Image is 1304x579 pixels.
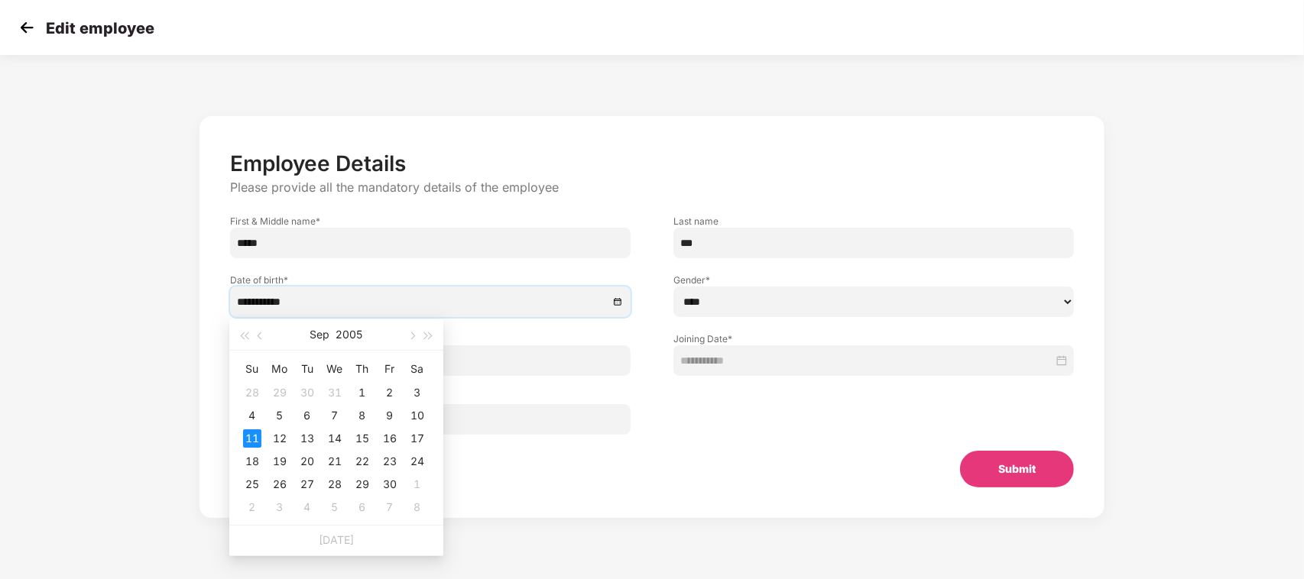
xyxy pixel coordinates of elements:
div: 4 [243,406,261,425]
td: 2005-10-06 [349,496,376,519]
div: 6 [353,498,371,516]
td: 2005-09-02 [376,381,404,404]
div: 5 [271,406,289,425]
td: 2005-10-03 [266,496,294,519]
label: First & Middle name [230,215,631,228]
td: 2005-09-16 [376,427,404,450]
th: Mo [266,357,294,381]
div: 20 [298,452,316,471]
div: 8 [408,498,427,516]
div: 8 [353,406,371,425]
a: [DATE] [319,533,354,546]
button: 2005 [336,319,363,350]
div: 11 [243,429,261,448]
div: 29 [271,383,289,402]
td: 2005-10-01 [404,473,431,496]
div: 26 [271,475,289,493]
td: 2005-08-29 [266,381,294,404]
td: 2005-10-07 [376,496,404,519]
td: 2005-09-03 [404,381,431,404]
td: 2005-10-08 [404,496,431,519]
td: 2005-09-27 [294,473,321,496]
div: 16 [381,429,399,448]
td: 2005-09-06 [294,404,321,427]
div: 9 [381,406,399,425]
div: 31 [326,383,344,402]
div: 4 [298,498,316,516]
div: 15 [353,429,371,448]
td: 2005-09-23 [376,450,404,473]
div: 5 [326,498,344,516]
div: 2 [243,498,261,516]
div: 2 [381,383,399,402]
td: 2005-09-09 [376,404,404,427]
td: 2005-09-26 [266,473,294,496]
div: 24 [408,452,427,471]
div: 1 [353,383,371,402]
td: 2005-10-02 [238,496,266,519]
td: 2005-10-05 [321,496,349,519]
div: 18 [243,452,261,471]
td: 2005-09-05 [266,404,294,427]
div: 21 [326,452,344,471]
div: 1 [408,475,427,493]
td: 2005-09-14 [321,427,349,450]
th: Sa [404,357,431,381]
div: 28 [326,475,344,493]
div: 7 [326,406,344,425]
div: 14 [326,429,344,448]
td: 2005-09-24 [404,450,431,473]
div: 19 [271,452,289,471]
button: Submit [960,451,1074,487]
img: svg+xml;base64,PHN2ZyB4bWxucz0iaHR0cDovL3d3dy53My5vcmcvMjAwMC9zdmciIHdpZHRoPSIzMCIgaGVpZ2h0PSIzMC... [15,16,38,39]
label: Date of birth [230,273,631,286]
div: 27 [298,475,316,493]
div: 12 [271,429,289,448]
div: 13 [298,429,316,448]
div: 30 [381,475,399,493]
div: 3 [408,383,427,402]
td: 2005-09-12 [266,427,294,450]
td: 2005-09-28 [321,473,349,496]
p: Employee Details [230,150,1075,176]
td: 2005-09-18 [238,450,266,473]
td: 2005-08-31 [321,381,349,404]
td: 2005-09-07 [321,404,349,427]
div: 30 [298,383,316,402]
td: 2005-09-01 [349,381,376,404]
td: 2005-09-21 [321,450,349,473]
div: 3 [271,498,289,516]
td: 2005-08-30 [294,381,321,404]
th: Tu [294,357,321,381]
td: 2005-09-10 [404,404,431,427]
td: 2005-09-29 [349,473,376,496]
div: 6 [298,406,316,425]
th: Th [349,357,376,381]
td: 2005-10-04 [294,496,321,519]
div: 29 [353,475,371,493]
td: 2005-09-20 [294,450,321,473]
label: Gender [673,273,1074,286]
label: Joining Date [673,332,1074,345]
td: 2005-09-30 [376,473,404,496]
button: Sep [310,319,330,350]
td: 2005-09-25 [238,473,266,496]
div: 17 [408,429,427,448]
td: 2005-09-13 [294,427,321,450]
div: 7 [381,498,399,516]
label: Last name [673,215,1074,228]
th: We [321,357,349,381]
div: 23 [381,452,399,471]
td: 2005-09-11 [238,427,266,450]
div: 25 [243,475,261,493]
td: 2005-09-04 [238,404,266,427]
td: 2005-09-19 [266,450,294,473]
td: 2005-09-15 [349,427,376,450]
th: Fr [376,357,404,381]
th: Su [238,357,266,381]
td: 2005-09-17 [404,427,431,450]
p: Please provide all the mandatory details of the employee [230,180,1075,196]
p: Edit employee [46,19,154,37]
td: 2005-08-28 [238,381,266,404]
div: 10 [408,406,427,425]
